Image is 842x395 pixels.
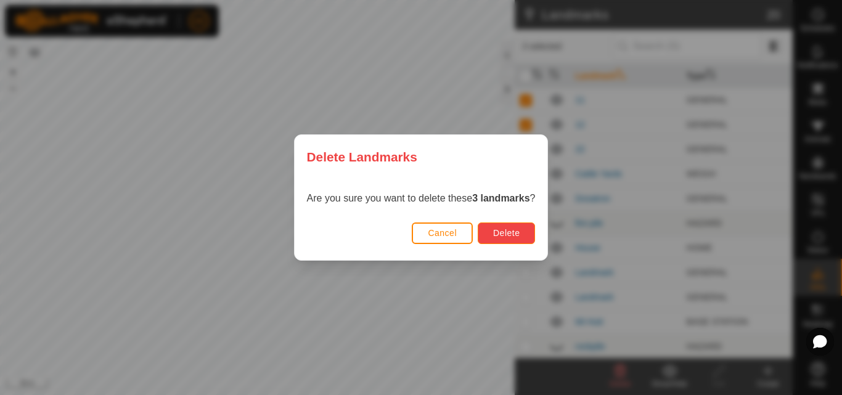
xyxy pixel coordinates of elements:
[307,193,536,203] span: Are you sure you want to delete these ?
[428,228,457,238] span: Cancel
[472,193,529,203] strong: 3 landmarks
[478,222,535,244] button: Delete
[412,222,473,244] button: Cancel
[307,147,417,166] span: Delete Landmarks
[493,228,520,238] span: Delete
